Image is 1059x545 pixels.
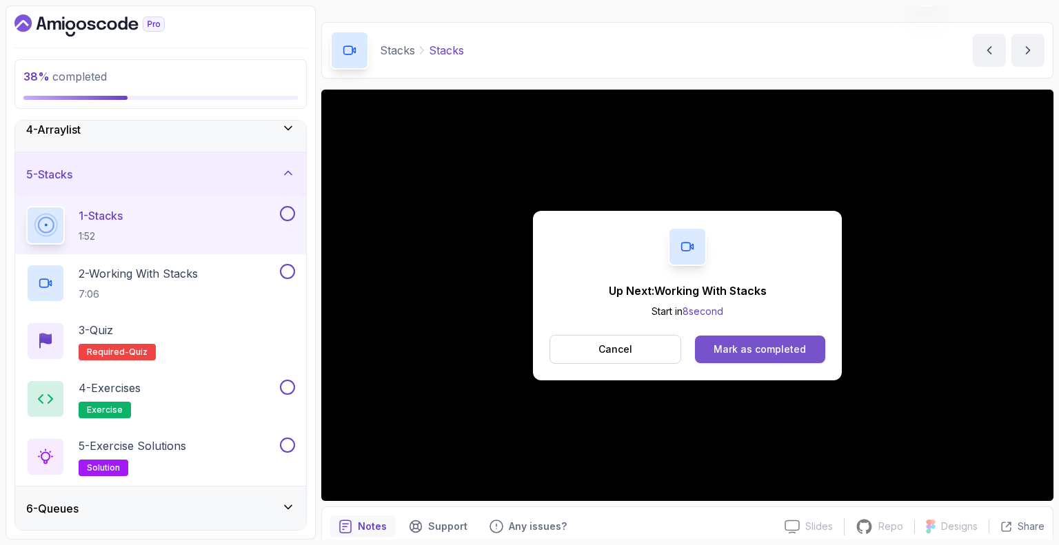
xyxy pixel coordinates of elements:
p: Designs [941,520,978,533]
span: solution [87,462,120,473]
p: Support [428,520,467,533]
p: 1 - Stacks [79,207,123,224]
button: 1-Stacks1:52 [26,206,295,245]
span: quiz [129,347,148,358]
p: Stacks [380,42,415,59]
span: 8 second [683,305,723,317]
h3: 6 - Queues [26,500,79,517]
p: Stacks [429,42,464,59]
p: Start in [609,305,767,318]
p: 5 - Exercise Solutions [79,438,186,454]
button: 5-Stacks [15,152,306,196]
button: Share [989,520,1045,533]
p: Slides [805,520,833,533]
h3: 4 - Arraylist [26,121,81,138]
p: Notes [358,520,387,533]
p: Share [1018,520,1045,533]
button: previous content [973,34,1006,67]
p: Up Next: Working With Stacks [609,282,767,299]
button: notes button [330,515,395,537]
p: 4 - Exercises [79,380,141,396]
p: 1:52 [79,229,123,243]
button: 5-Exercise Solutionssolution [26,438,295,476]
span: completed [23,70,107,83]
p: Cancel [598,342,632,356]
button: Support button [401,515,476,537]
iframe: 1 - Stacks [321,90,1053,501]
span: 38 % [23,70,50,83]
button: Cancel [549,335,681,364]
button: 4-Exercisesexercise [26,380,295,418]
p: Any issues? [509,520,567,533]
h3: 5 - Stacks [26,166,72,183]
p: 3 - Quiz [79,322,113,338]
button: Mark as completed [695,336,825,363]
button: 2-Working With Stacks7:06 [26,264,295,302]
span: exercise [87,404,123,415]
button: next content [1011,34,1045,67]
button: 4-Arraylist [15,107,306,152]
span: Required- [87,347,129,358]
button: 6-Queues [15,486,306,531]
p: Repo [878,520,903,533]
p: 7:06 [79,287,198,301]
p: 2 - Working With Stacks [79,265,198,282]
button: Feedback button [481,515,575,537]
div: Mark as completed [714,342,806,356]
a: Dashboard [14,14,196,37]
button: 3-QuizRequired-quiz [26,322,295,360]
